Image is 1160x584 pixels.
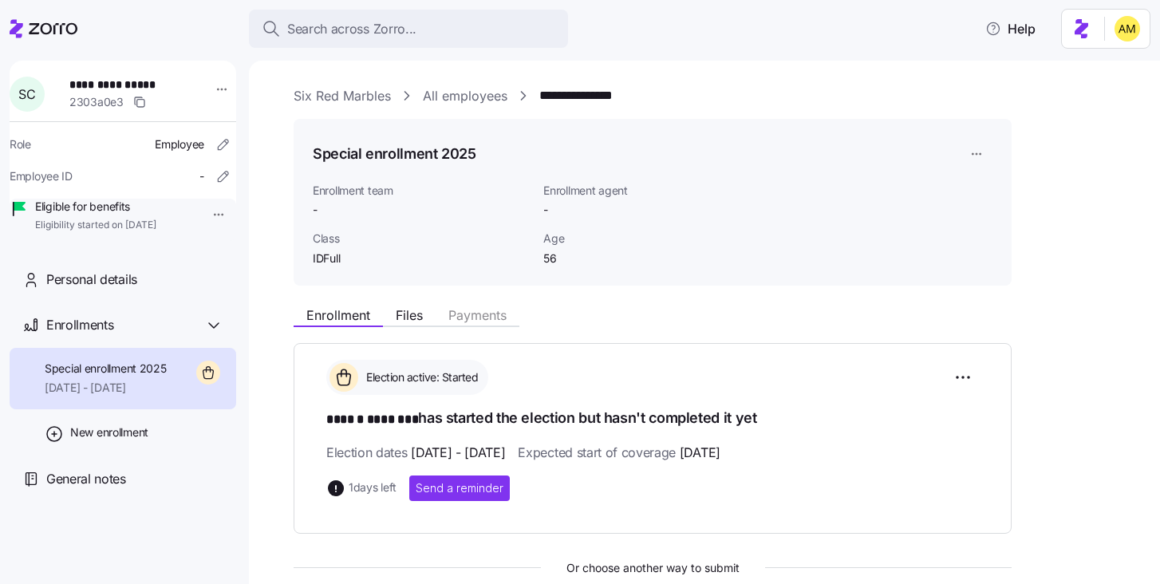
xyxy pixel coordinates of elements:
[10,168,73,184] span: Employee ID
[18,88,35,101] span: S C
[1115,16,1140,41] img: dfaaf2f2725e97d5ef9e82b99e83f4d7
[448,309,507,322] span: Payments
[423,86,507,106] a: All employees
[45,380,167,396] span: [DATE] - [DATE]
[249,10,568,48] button: Search across Zorro...
[294,86,391,106] a: Six Red Marbles
[45,361,167,377] span: Special enrollment 2025
[313,251,531,266] span: IDFull
[294,559,1012,577] span: Or choose another way to submit
[287,19,416,39] span: Search across Zorro...
[46,315,113,335] span: Enrollments
[46,270,137,290] span: Personal details
[199,168,204,184] span: -
[543,183,704,199] span: Enrollment agent
[543,251,704,266] span: 56
[70,424,148,440] span: New enrollment
[155,136,204,152] span: Employee
[35,199,156,215] span: Eligible for benefits
[543,231,704,247] span: Age
[306,309,370,322] span: Enrollment
[10,136,31,152] span: Role
[46,469,126,489] span: General notes
[973,13,1048,45] button: Help
[680,443,720,463] span: [DATE]
[518,443,720,463] span: Expected start of coverage
[409,475,510,501] button: Send a reminder
[69,94,124,110] span: 2303a0e3
[313,202,531,218] span: -
[361,369,478,385] span: Election active: Started
[985,19,1036,38] span: Help
[35,219,156,232] span: Eligibility started on [DATE]
[313,183,531,199] span: Enrollment team
[313,144,476,164] h1: Special enrollment 2025
[543,202,548,218] span: -
[396,309,423,322] span: Files
[349,479,397,495] span: 1 days left
[326,408,979,430] h1: has started the election but hasn't completed it yet
[326,443,505,463] span: Election dates
[416,480,503,496] span: Send a reminder
[411,443,505,463] span: [DATE] - [DATE]
[313,231,531,247] span: Class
